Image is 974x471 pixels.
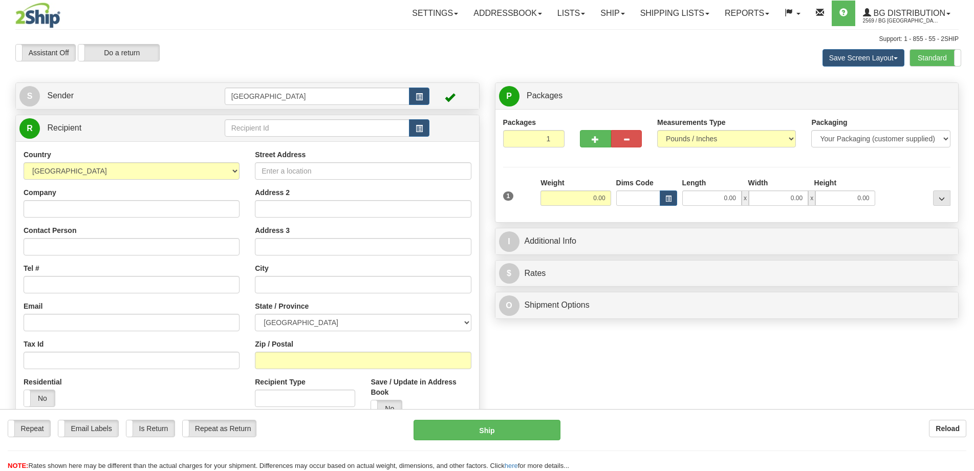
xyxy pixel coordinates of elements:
[255,339,293,349] label: Zip / Postal
[47,123,81,132] span: Recipient
[24,390,55,406] label: No
[933,190,950,206] div: ...
[24,339,44,349] label: Tax Id
[255,377,306,387] label: Recipient Type
[823,49,904,67] button: Save Screen Layout
[255,149,306,160] label: Street Address
[808,190,815,206] span: x
[24,263,39,273] label: Tel #
[505,462,518,469] a: here
[255,187,290,198] label: Address 2
[8,420,50,437] label: Repeat
[78,45,159,61] label: Do a return
[24,377,62,387] label: Residential
[466,1,550,26] a: Addressbook
[371,400,402,417] label: No
[616,178,654,188] label: Dims Code
[19,86,40,106] span: S
[814,178,837,188] label: Height
[499,263,520,284] span: $
[255,263,268,273] label: City
[24,225,76,235] label: Contact Person
[682,178,706,188] label: Length
[499,263,955,284] a: $Rates
[657,117,726,127] label: Measurements Type
[47,91,74,100] span: Sender
[19,118,202,139] a: R Recipient
[371,377,471,397] label: Save / Update in Address Book
[503,191,514,201] span: 1
[550,1,593,26] a: Lists
[15,3,60,28] img: logo2569.jpg
[950,183,973,288] iframe: chat widget
[8,462,28,469] span: NOTE:
[499,295,520,316] span: O
[255,225,290,235] label: Address 3
[871,9,945,17] span: BG Distribution
[255,162,471,180] input: Enter a location
[16,45,75,61] label: Assistant Off
[503,117,536,127] label: Packages
[255,301,309,311] label: State / Province
[414,420,560,440] button: Ship
[58,420,118,437] label: Email Labels
[527,91,562,100] span: Packages
[929,420,966,437] button: Reload
[404,1,466,26] a: Settings
[24,149,51,160] label: Country
[126,420,175,437] label: Is Return
[499,85,955,106] a: P Packages
[19,118,40,139] span: R
[633,1,717,26] a: Shipping lists
[748,178,768,188] label: Width
[183,420,256,437] label: Repeat as Return
[863,16,940,26] span: 2569 / BG [GEOGRAPHIC_DATA] (PRINCIPAL)
[593,1,632,26] a: Ship
[910,50,961,66] label: Standard
[225,119,410,137] input: Recipient Id
[499,295,955,316] a: OShipment Options
[936,424,960,433] b: Reload
[19,85,225,106] a: S Sender
[15,35,959,44] div: Support: 1 - 855 - 55 - 2SHIP
[499,86,520,106] span: P
[540,178,564,188] label: Weight
[717,1,777,26] a: Reports
[855,1,958,26] a: BG Distribution 2569 / BG [GEOGRAPHIC_DATA] (PRINCIPAL)
[742,190,749,206] span: x
[811,117,847,127] label: Packaging
[499,231,520,252] span: I
[24,301,42,311] label: Email
[499,231,955,252] a: IAdditional Info
[225,88,410,105] input: Sender Id
[24,187,56,198] label: Company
